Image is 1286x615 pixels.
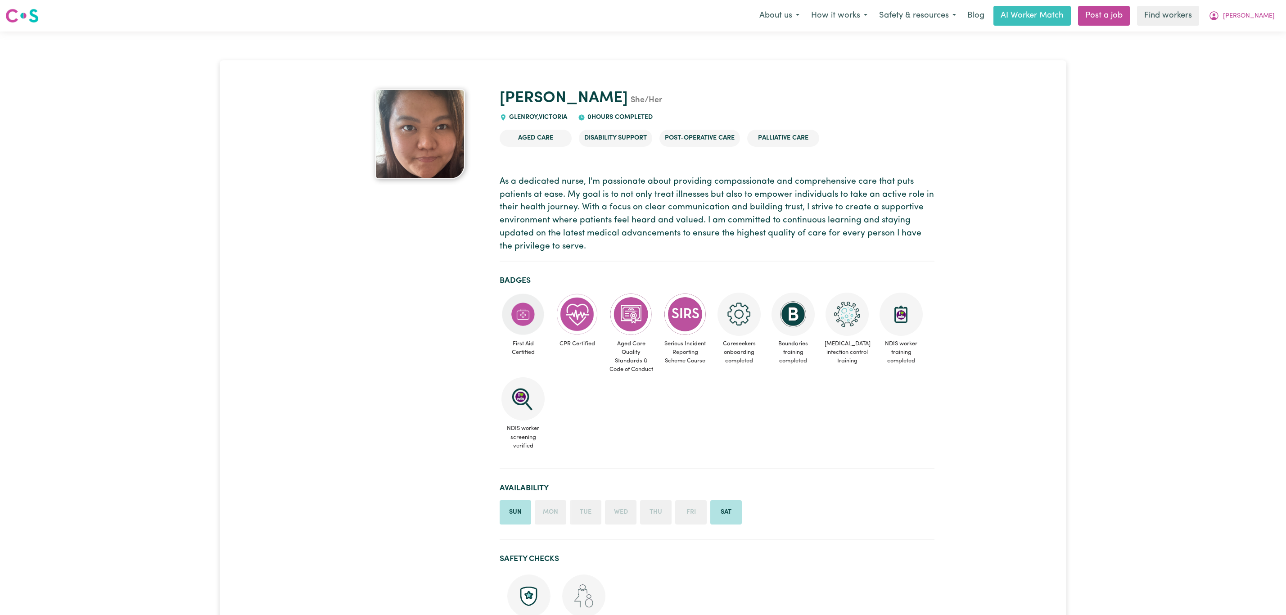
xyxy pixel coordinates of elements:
span: 0 hours completed [585,114,653,121]
img: CS Academy: Aged Care Quality Standards & Code of Conduct course completed [609,293,653,336]
h2: Safety Checks [500,554,934,564]
img: Care and support worker has completed CPR Certification [555,293,599,336]
span: NDIS worker screening verified [500,421,546,454]
span: First Aid Certified [500,336,546,360]
li: Palliative care [747,130,819,147]
a: [PERSON_NAME] [500,90,628,106]
a: Find workers [1137,6,1199,26]
a: Careseekers logo [5,5,39,26]
a: Post a job [1078,6,1130,26]
span: Serious Incident Reporting Scheme Course [662,336,708,369]
a: Blog [962,6,990,26]
li: Unavailable on Wednesday [605,500,636,525]
li: Unavailable on Tuesday [570,500,601,525]
img: CS Academy: Introduction to NDIS Worker Training course completed [880,293,923,336]
li: Aged Care [500,130,572,147]
img: Care and support worker has completed First Aid Certification [501,293,545,336]
span: Boundaries training completed [770,336,817,369]
button: How it works [805,6,873,25]
button: About us [754,6,805,25]
li: Available on Sunday [500,500,531,525]
img: CS Academy: Boundaries in care and support work course completed [772,293,815,336]
img: CS Academy: Serious Incident Reporting Scheme course completed [663,293,707,336]
li: Post-operative care [659,130,740,147]
span: GLENROY , Victoria [507,114,567,121]
button: My Account [1203,6,1281,25]
img: CS Academy: COVID-19 Infection Control Training course completed [826,293,869,336]
span: [PERSON_NAME] [1223,11,1275,21]
h2: Badges [500,276,934,285]
span: NDIS worker training completed [878,336,925,369]
li: Available on Saturday [710,500,742,525]
span: She/Her [628,96,662,104]
a: Tracy Mae's profile picture' [351,89,489,179]
img: CS Academy: Careseekers Onboarding course completed [717,293,761,336]
li: Unavailable on Monday [535,500,566,525]
span: [MEDICAL_DATA] infection control training [824,336,871,369]
span: Aged Care Quality Standards & Code of Conduct [608,336,654,378]
img: NDIS Worker Screening Verified [501,377,545,421]
li: Disability Support [579,130,652,147]
span: CPR Certified [554,336,600,352]
img: Tracy Mae [375,89,465,179]
button: Safety & resources [873,6,962,25]
p: As a dedicated nurse, I'm passionate about providing compassionate and comprehensive care that pu... [500,176,934,253]
a: AI Worker Match [993,6,1071,26]
li: Unavailable on Friday [675,500,707,525]
span: Careseekers onboarding completed [716,336,763,369]
img: Careseekers logo [5,8,39,24]
h2: Availability [500,484,934,493]
li: Unavailable on Thursday [640,500,672,525]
